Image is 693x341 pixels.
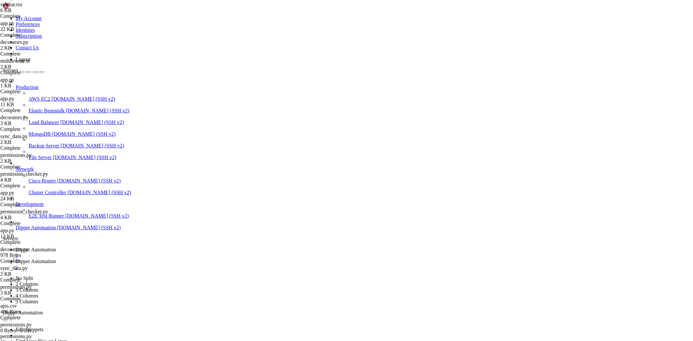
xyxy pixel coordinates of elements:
[179,201,182,207] span: │
[73,163,83,168] span: mode
[114,163,117,168] span: ↺
[3,135,16,140] span: [PM2]
[96,179,99,184] span: │
[0,171,61,183] span: permission_checker.py
[177,185,179,190] span: │
[3,58,608,63] x-row: nginx: [warn] conflicting server name "[DOMAIN_NAME]" on [TECHNICAL_ID], ignored
[0,120,61,126] div: 3 KB
[86,207,88,212] span: │
[250,179,252,184] span: │
[101,201,104,207] span: │
[211,201,213,207] span: │
[239,185,242,190] span: │
[270,201,273,207] span: │
[247,201,268,207] span: disabled
[3,218,8,223] span: ✅
[104,174,114,179] span: fork
[159,196,161,201] span: │
[87,290,90,295] div: (31, 52)
[16,152,91,157] span: [DipperProject-frontend](5) ✓
[3,152,16,157] span: [PM2]
[122,179,125,184] span: │
[224,207,226,212] span: │
[94,185,96,190] span: │
[10,163,13,168] span: │
[208,185,211,190] span: │
[3,146,16,151] span: [PM2]
[3,284,608,290] x-row: Deseja criar e enviar uma nova branch no Git agora? (s/N): n
[0,290,61,296] div: 3 KB
[190,179,192,184] span: │
[231,201,242,207] span: root
[172,163,192,168] span: watching
[0,83,61,89] div: 1 KB
[3,196,5,201] span: │
[8,174,10,179] span: 3
[0,7,61,13] div: 6 KB
[0,334,61,339] div: permissions.py
[16,185,18,190] span: │
[0,265,28,271] span: sync_data.py
[75,190,78,196] span: │
[250,196,252,201] span: │
[226,196,247,201] span: disabled
[8,207,10,212] span: 0
[16,207,18,212] span: │
[3,212,400,218] span: └────┴─────────────────────────────┴─────────────┴─────────┴─────────┴──────────┴────────┴──────┴...
[0,115,29,120] span: decorators.py
[177,190,192,196] span: online
[8,240,47,245] span: Comandos úteis:
[0,58,61,70] span: middleware.ts
[0,32,61,38] div: Complete
[242,201,244,207] span: │
[101,207,112,212] span: fork
[0,45,61,51] div: 2 KB
[135,196,138,201] span: │
[8,201,10,207] span: 4
[8,218,104,223] span: Inicialização da aplicação concluído!
[3,262,127,267] span: pm2 stop DipperProject - Parar aplicação
[135,185,138,190] span: │
[0,133,61,145] span: sync_data.py
[3,141,608,146] x-row: Applying action restartProcessId on app [DipperProject-backend](ids: [ 6 ])
[3,30,8,36] span: 🔄
[216,185,218,190] span: │
[0,284,32,290] span: permissions.py
[0,13,61,19] div: Complete
[0,234,61,239] div: 13 KB
[125,174,127,179] span: │
[8,52,94,57] span: Testando configuração do Nginx...
[221,179,224,184] span: │
[122,201,133,207] span: fork
[3,80,608,85] x-row: Recarga do Nginx...
[3,41,8,47] span: ✅
[133,190,135,196] span: │
[0,126,61,132] div: Complete
[169,163,172,168] span: │
[153,190,156,196] span: │
[153,207,156,212] span: │
[159,163,169,168] span: user
[151,179,153,184] span: │
[3,157,400,162] span: ┌────┬─────────────────────────────┬─────────────┬─────────┬─────────┬──────────┬────────┬──────┬...
[0,2,22,7] span: sidebar.tsx
[0,209,48,214] span: permission_checker.py
[81,201,83,207] span: │
[83,163,86,168] span: │
[96,163,112,168] span: uptime
[198,196,200,201] span: │
[164,201,166,207] span: │
[62,196,65,201] span: │
[192,207,195,212] span: │
[96,190,99,196] span: │
[3,36,8,41] span: ✅
[112,163,114,168] span: │
[65,179,68,184] span: │
[3,190,608,196] x-row: DipperProject-frontend default N/A 1234341 0s 137 0% 0b
[0,202,61,208] div: Complete
[8,196,10,201] span: 1
[234,190,237,196] span: │
[3,8,8,14] span: ✅
[3,124,608,130] x-row: > pm2 start ecosystem.config.js
[3,185,608,190] x-row: DipperProject-backend default 1.0.0 1234340 0s 1792 0% 0b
